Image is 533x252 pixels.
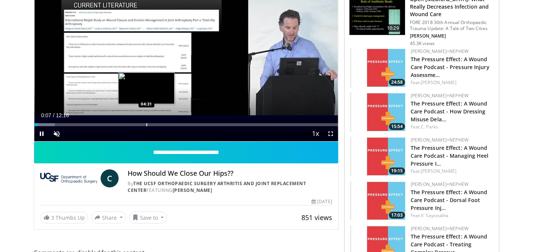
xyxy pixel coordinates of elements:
a: The Pressure Effect: A Wound Care Podcast - Dorsal Foot Pressure Inj… [411,189,488,211]
p: [PERSON_NAME] [410,33,494,39]
div: Feat. [411,124,493,130]
a: C [101,169,119,187]
a: [PERSON_NAME]+Nephew [411,137,468,143]
span: / [53,112,54,118]
img: image.jpeg [118,72,175,104]
span: 24:58 [389,79,405,86]
a: 15:54 [351,92,407,132]
div: [DATE] [312,198,332,205]
a: 3 Thumbs Up [40,212,88,223]
div: Progress Bar [34,123,338,126]
span: 3 [51,214,54,221]
button: Save to [129,211,167,223]
a: The Pressure Effect: A Wound Care Podcast - Pressure Injury Assessme… [411,56,489,78]
div: By FEATURING [128,180,332,194]
a: V. Saysoukha [421,212,449,219]
a: 17:03 [351,181,407,220]
a: [PERSON_NAME] [421,168,456,174]
img: 2a658e12-bd38-46e9-9f21-8239cc81ed40.150x105_q85_crop-smart_upscale.jpg [351,48,407,88]
button: Unmute [49,126,64,141]
div: Feat. [411,212,493,219]
span: 0:07 [41,112,51,118]
p: FORE 2018 30th Annual Orthopaedic Trauma Update: A Tale of Two Cities [410,20,494,32]
a: [PERSON_NAME]+Nephew [411,48,468,54]
div: Feat. [411,168,493,175]
a: 19:15 [351,137,407,176]
p: 45.3K views [410,41,435,47]
span: 19:15 [389,167,405,174]
a: [PERSON_NAME]+Nephew [411,92,468,99]
a: [PERSON_NAME]+Nephew [411,225,468,232]
a: The Pressure Effect: A Wound Care Podcast - Managing Heel Pressure I… [411,144,489,167]
a: 24:58 [351,48,407,88]
span: 17:03 [389,212,405,219]
a: The Pressure Effect: A Wound Care Podcast - How Dressing Misuse Dela… [411,100,488,123]
a: [PERSON_NAME] [421,79,456,86]
a: [PERSON_NAME] [173,187,212,193]
a: C. Parks [421,124,438,130]
a: The UCSF Orthopaedic Surgery Arthritis and Joint Replacement Center [128,180,306,193]
button: Playback Rate [308,126,323,141]
img: 61e02083-5525-4adc-9284-c4ef5d0bd3c4.150x105_q85_crop-smart_upscale.jpg [351,92,407,132]
button: Fullscreen [323,126,338,141]
button: Share [91,211,126,223]
span: 12:16 [56,112,69,118]
a: [PERSON_NAME]+Nephew [411,181,468,187]
span: 10:29 [384,24,402,32]
img: d68379d8-97de-484f-9076-f39c80eee8eb.150x105_q85_crop-smart_upscale.jpg [351,181,407,220]
span: 851 views [301,213,332,222]
img: The UCSF Orthopaedic Surgery Arthritis and Joint Replacement Center [40,169,98,187]
h4: How Should We Close Our Hips?? [128,169,332,178]
button: Pause [34,126,49,141]
div: Feat. [411,79,493,86]
span: 15:54 [389,123,405,130]
img: 60a7b2e5-50df-40c4-868a-521487974819.150x105_q85_crop-smart_upscale.jpg [351,137,407,176]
